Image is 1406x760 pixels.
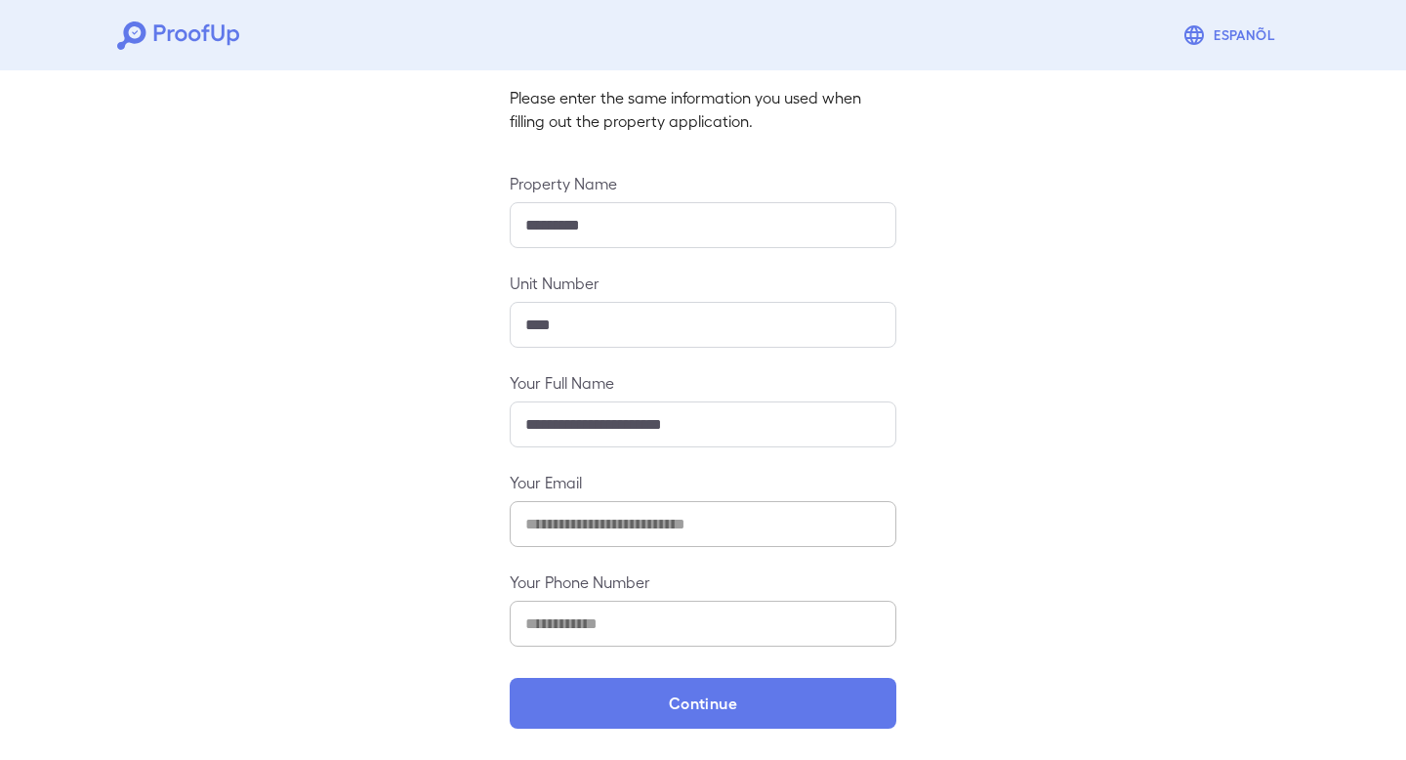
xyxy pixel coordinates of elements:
[510,471,896,493] label: Your Email
[510,371,896,394] label: Your Full Name
[1175,16,1289,55] button: Espanõl
[510,570,896,593] label: Your Phone Number
[510,86,896,133] p: Please enter the same information you used when filling out the property application.
[510,172,896,194] label: Property Name
[510,678,896,729] button: Continue
[510,272,896,294] label: Unit Number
